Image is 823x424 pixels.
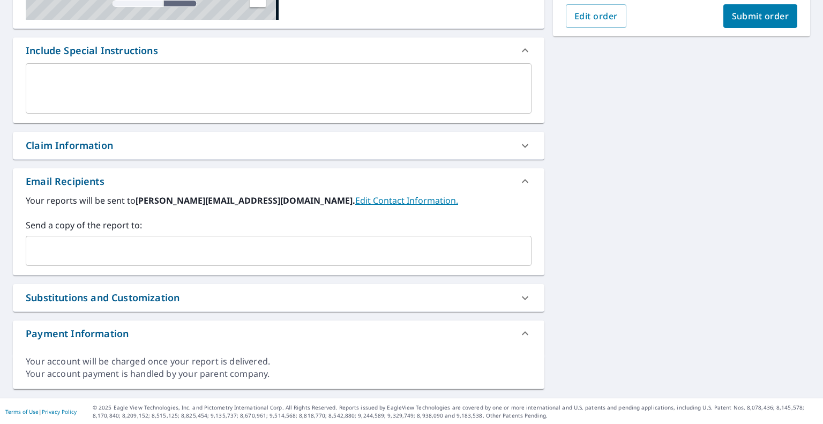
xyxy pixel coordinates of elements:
b: [PERSON_NAME][EMAIL_ADDRESS][DOMAIN_NAME]. [136,195,355,206]
div: Include Special Instructions [13,38,544,63]
button: Edit order [566,4,626,28]
div: Substitutions and Customization [26,291,179,305]
label: Send a copy of the report to: [26,219,532,232]
span: Submit order [732,10,789,22]
div: Claim Information [26,138,113,153]
div: Payment Information [26,326,129,341]
div: Email Recipients [26,174,104,189]
p: | [5,408,77,415]
span: Edit order [574,10,618,22]
div: Claim Information [13,132,544,159]
div: Substitutions and Customization [13,284,544,311]
div: Include Special Instructions [26,43,158,58]
p: © 2025 Eagle View Technologies, Inc. and Pictometry International Corp. All Rights Reserved. Repo... [93,404,818,420]
div: Payment Information [13,321,544,346]
label: Your reports will be sent to [26,194,532,207]
div: Email Recipients [13,168,544,194]
a: Terms of Use [5,408,39,415]
a: EditContactInfo [355,195,458,206]
button: Submit order [723,4,798,28]
a: Privacy Policy [42,408,77,415]
div: Your account will be charged once your report is delivered. [26,355,532,368]
div: Your account payment is handled by your parent company. [26,368,532,380]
